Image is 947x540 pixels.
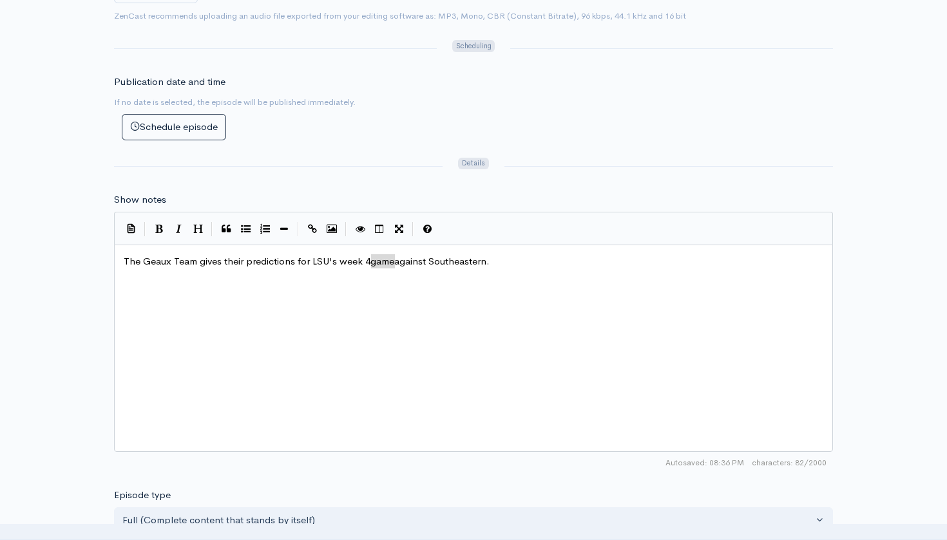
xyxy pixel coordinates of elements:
[303,219,322,239] button: Create Link
[350,219,370,239] button: Toggle Preview
[114,192,166,207] label: Show notes
[149,219,169,239] button: Bold
[752,457,827,469] span: 82/2000
[114,75,225,89] label: Publication date and time
[236,219,255,239] button: Generic List
[114,507,833,534] button: Full (Complete content that stands by itself)
[211,222,213,237] i: |
[144,222,146,237] i: |
[274,219,294,239] button: Insert Horizontal Line
[114,10,686,21] small: ZenCast recommends uploading an audio file exported from your editing software as: MP3, Mono, CBR...
[458,158,488,170] span: Details
[114,488,171,503] label: Episode type
[345,222,347,237] i: |
[124,255,490,267] span: The Geaux Team gives their predictions for LSU's week 4 against Southeastern.
[389,219,408,239] button: Toggle Fullscreen
[122,114,226,140] button: Schedule episode
[122,513,813,528] div: Full (Complete content that stands by itself)
[114,97,356,107] small: If no date is selected, the episode will be published immediately.
[216,219,236,239] button: Quote
[417,219,437,239] button: Markdown Guide
[665,457,744,469] span: Autosaved: 08:36 PM
[452,40,495,52] span: Scheduling
[298,222,299,237] i: |
[255,219,274,239] button: Numbered List
[169,219,188,239] button: Italic
[121,218,140,237] button: Insert Show Notes Template
[370,255,394,267] span: game
[412,222,414,237] i: |
[188,219,207,239] button: Heading
[322,219,341,239] button: Insert Image
[370,219,389,239] button: Toggle Side by Side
